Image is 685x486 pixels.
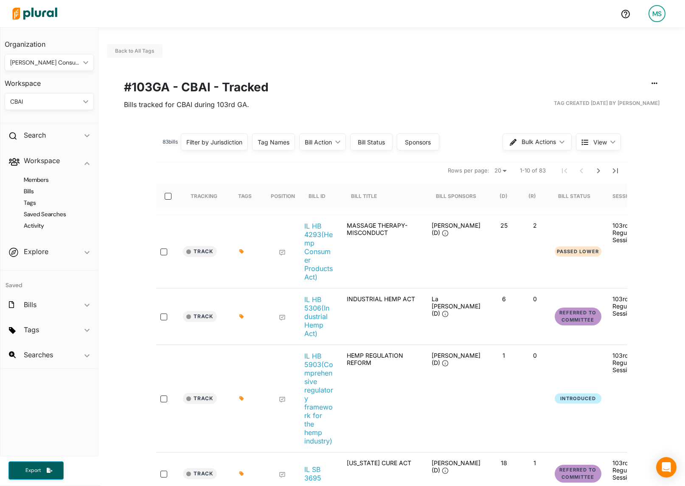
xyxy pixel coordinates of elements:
[612,295,641,317] div: 103rd Regular Session
[503,133,572,150] button: Bulk Actions
[309,184,333,208] div: Bill ID
[573,162,590,179] button: Previous Page
[163,138,178,145] span: 83 bill s
[436,184,476,208] div: Bill Sponsors
[436,193,476,199] div: Bill Sponsors
[612,459,641,481] div: 103rd Regular Session
[492,222,516,229] p: 25
[13,199,90,207] a: Tags
[590,162,607,179] button: Next Page
[186,138,242,147] div: Filter by Jurisdiction
[432,222,480,236] span: [PERSON_NAME] (D)
[555,393,601,404] button: Introduced
[607,162,624,179] button: Last Page
[183,468,217,479] button: Track
[107,44,163,58] button: Back to All Tags
[304,222,333,281] a: IL HB 4293(Hemp Consumer Products Act)
[160,471,167,478] input: select-row-state-il-103rd-sb3695
[239,249,244,254] div: Add tags
[500,193,508,199] div: (D)
[279,249,286,256] div: Add Position Statement
[24,350,53,359] h2: Searches
[24,156,60,165] h2: Workspace
[160,314,167,320] input: select-row-state-il-103rd-hb5306
[523,222,547,229] p: 2
[448,167,489,175] span: Rows per page:
[239,396,244,401] div: Add tags
[160,396,167,402] input: select-row-state-il-103rd-hb5903
[649,5,665,22] div: MS
[13,222,90,230] h4: Activity
[5,32,94,51] h3: Organization
[258,138,289,147] div: Tag Names
[612,184,642,208] div: Session
[20,467,47,474] span: Export
[10,97,80,106] div: CBAI
[356,138,387,147] div: Bill Status
[24,325,39,334] h2: Tags
[432,295,480,317] span: La [PERSON_NAME] (D)
[165,193,171,200] input: select-all-rows
[238,193,252,199] div: Tags
[492,352,516,359] p: 1
[554,99,660,107] span: Tag Created [DATE] by [PERSON_NAME]
[555,465,601,483] button: Referred to Committee
[558,184,598,208] div: Bill Status
[528,193,536,199] div: (R)
[402,138,434,147] div: Sponsors
[522,139,556,145] span: Bulk Actions
[492,459,516,466] p: 18
[523,459,547,466] p: 1
[351,184,385,208] div: Bill Title
[13,176,90,184] a: Members
[115,48,154,54] a: Back to All Tags
[24,300,36,309] h2: Bills
[523,352,547,359] p: 0
[558,193,590,199] div: Bill Status
[191,193,217,199] div: Tracking
[160,249,167,255] input: select-row-state-il-103rd-hb4293
[528,184,544,208] div: (R)
[304,465,333,482] a: IL SB 3695
[340,295,425,338] div: INDUSTRIAL HEMP ACT
[432,352,480,366] span: [PERSON_NAME] (D)
[309,193,326,199] div: Bill ID
[656,457,677,478] div: Open Intercom Messenger
[183,311,217,322] button: Track
[279,314,286,321] div: Add Position Statement
[520,167,546,175] span: 1-10 of 83
[304,352,333,445] a: IL HB 5903(Comprehensive regulatory framework for the hemp industry)
[304,295,333,338] a: IL HB 5306(Industrial Hemp Act)
[523,295,547,302] p: 0
[183,393,217,404] button: Track
[432,459,480,474] span: [PERSON_NAME] (D)
[612,193,634,199] div: Session
[10,58,80,67] div: [PERSON_NAME] Consulting
[555,308,601,325] button: Referred to Committee
[279,396,286,403] div: Add Position Statement
[279,472,286,478] div: Add Position Statement
[492,295,516,302] p: 6
[271,193,295,199] div: Position
[13,210,90,218] a: Saved Searches
[500,184,515,208] div: (D)
[239,471,244,476] div: Add tags
[340,352,425,445] div: HEMP REGULATION REFORM
[124,78,660,96] h1: #103GA - CBAI - Tracked
[5,71,94,90] h3: Workspace
[612,352,641,373] div: 103rd Regular Session
[642,2,672,25] a: MS
[191,184,217,208] div: Tracking
[305,138,332,147] div: Bill Action
[8,461,64,480] button: Export
[238,184,259,208] div: Tags
[351,193,377,199] div: Bill Title
[13,187,90,195] a: Bills
[24,130,46,140] h2: Search
[555,246,601,257] button: Passed Lower
[24,247,48,256] h2: Explore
